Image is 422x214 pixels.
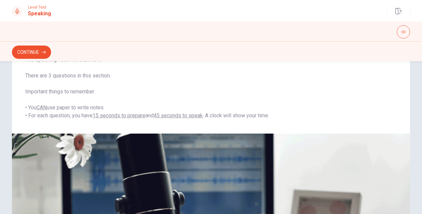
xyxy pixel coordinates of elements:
u: 15 seconds to prepare [93,112,145,119]
span: The Speaking Test will start now. There are 3 questions in this section. Important things to reme... [25,56,397,120]
u: CAN [36,104,47,111]
span: Level Test [28,5,51,10]
h1: Speaking [28,10,51,18]
button: Continue [12,46,51,59]
u: 45 seconds to speak [154,112,203,119]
